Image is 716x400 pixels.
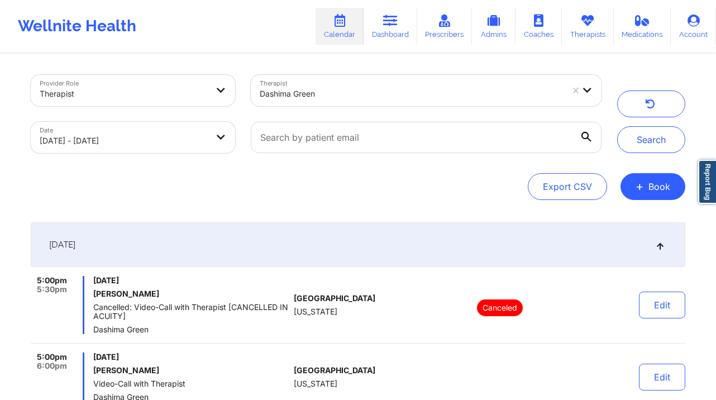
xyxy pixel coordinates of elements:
[614,8,671,45] a: Medications
[37,361,67,370] span: 6:00pm
[528,173,607,200] button: Export CSV
[636,183,644,189] span: +
[260,82,563,106] div: Dashima Green
[37,353,67,361] span: 5:00pm
[49,239,75,250] span: [DATE]
[37,285,67,294] span: 5:30pm
[294,294,375,303] span: [GEOGRAPHIC_DATA]
[620,173,685,200] button: +Book
[93,353,289,361] span: [DATE]
[617,126,685,153] button: Search
[93,276,289,285] span: [DATE]
[40,128,207,153] div: [DATE] - [DATE]
[639,292,685,318] button: Edit
[93,379,289,388] span: Video-Call with Therapist
[93,366,289,375] h6: [PERSON_NAME]
[515,8,562,45] a: Coaches
[639,364,685,391] button: Edit
[364,8,417,45] a: Dashboard
[477,299,523,316] p: Canceled
[93,303,289,321] span: Cancelled: Video-Call with Therapist [CANCELLED IN ACUITY]
[93,325,289,334] span: Dashima Green
[93,289,289,298] h6: [PERSON_NAME]
[294,307,337,316] span: [US_STATE]
[294,379,337,388] span: [US_STATE]
[472,8,515,45] a: Admins
[562,8,614,45] a: Therapists
[37,276,67,285] span: 5:00pm
[417,8,472,45] a: Prescribers
[40,82,207,106] div: Therapist
[698,160,716,204] a: Report Bug
[294,366,375,375] span: [GEOGRAPHIC_DATA]
[251,122,602,153] input: Search by patient email
[316,8,364,45] a: Calendar
[671,8,716,45] a: Account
